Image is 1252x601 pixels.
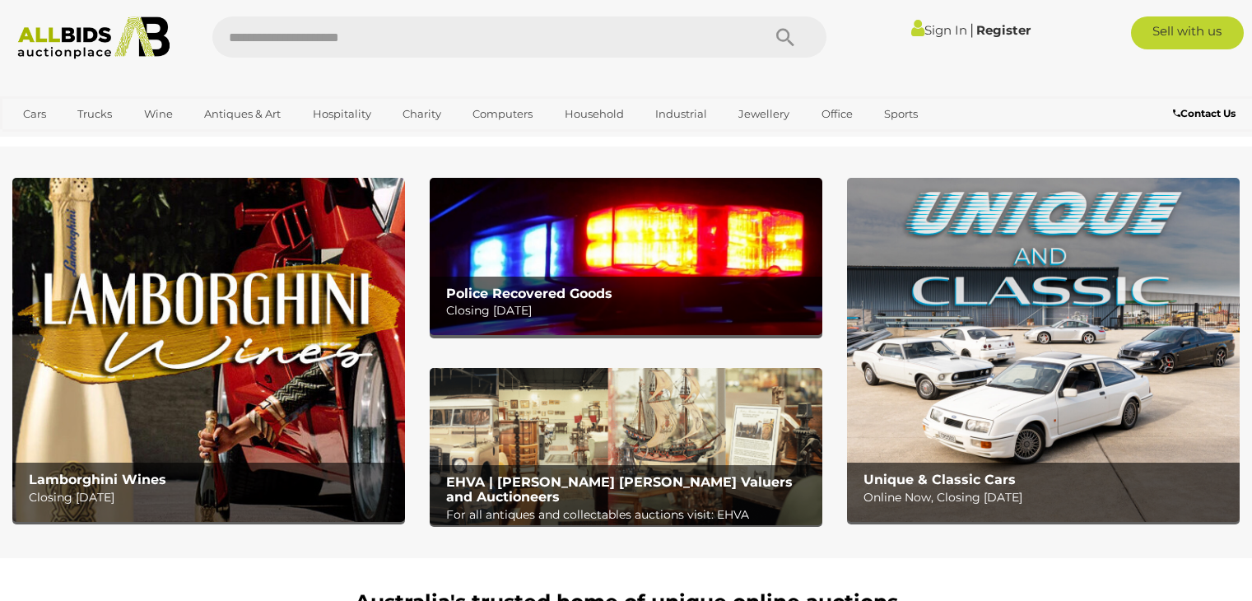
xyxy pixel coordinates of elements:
[970,21,974,39] span: |
[873,100,929,128] a: Sports
[811,100,863,128] a: Office
[430,368,822,525] a: EHVA | Evans Hastings Valuers and Auctioneers EHVA | [PERSON_NAME] [PERSON_NAME] Valuers and Auct...
[67,100,123,128] a: Trucks
[430,178,822,335] a: Police Recovered Goods Police Recovered Goods Closing [DATE]
[193,100,291,128] a: Antiques & Art
[863,472,1016,487] b: Unique & Classic Cars
[1131,16,1244,49] a: Sell with us
[847,178,1240,522] img: Unique & Classic Cars
[133,100,184,128] a: Wine
[976,22,1031,38] a: Register
[392,100,452,128] a: Charity
[29,487,397,508] p: Closing [DATE]
[302,100,382,128] a: Hospitality
[12,178,405,522] img: Lamborghini Wines
[9,16,179,59] img: Allbids.com.au
[430,178,822,335] img: Police Recovered Goods
[911,22,967,38] a: Sign In
[29,472,166,487] b: Lamborghini Wines
[446,300,814,321] p: Closing [DATE]
[12,100,57,128] a: Cars
[645,100,718,128] a: Industrial
[462,100,543,128] a: Computers
[847,178,1240,522] a: Unique & Classic Cars Unique & Classic Cars Online Now, Closing [DATE]
[1173,105,1240,123] a: Contact Us
[728,100,800,128] a: Jewellery
[1173,107,1236,119] b: Contact Us
[446,286,612,301] b: Police Recovered Goods
[554,100,635,128] a: Household
[863,487,1231,508] p: Online Now, Closing [DATE]
[12,128,151,155] a: [GEOGRAPHIC_DATA]
[744,16,826,58] button: Search
[446,474,793,505] b: EHVA | [PERSON_NAME] [PERSON_NAME] Valuers and Auctioneers
[446,505,814,525] p: For all antiques and collectables auctions visit: EHVA
[12,178,405,522] a: Lamborghini Wines Lamborghini Wines Closing [DATE]
[430,368,822,525] img: EHVA | Evans Hastings Valuers and Auctioneers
